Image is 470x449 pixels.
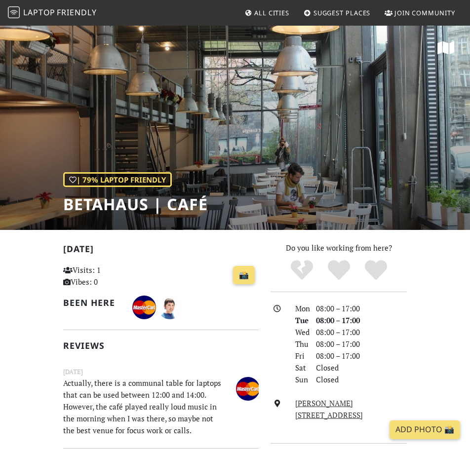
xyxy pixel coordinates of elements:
div: 08:00 – 17:00 [310,326,413,338]
img: LaptopFriendly [8,6,20,18]
div: Fri [289,350,310,362]
h2: Been here [63,298,120,308]
span: Carl Julius Gödecken [132,301,158,311]
span: Join Community [394,8,455,17]
div: Closed [310,362,413,374]
div: | 79% Laptop Friendly [63,172,172,187]
div: Thu [289,338,310,350]
a: Add Photo 📸 [390,420,460,439]
span: All Cities [254,8,289,17]
a: Suggest Places [300,4,375,22]
a: LaptopFriendly LaptopFriendly [8,4,97,22]
span: Mariko Hamada [158,301,182,311]
a: All Cities [240,4,293,22]
span: Friendly [57,7,96,18]
span: Laptop [23,7,55,18]
a: [PERSON_NAME][STREET_ADDRESS] [295,398,363,420]
div: Tue [289,314,310,326]
div: 08:00 – 17:00 [310,338,413,350]
div: 08:00 – 17:00 [310,302,413,314]
a: Join Community [381,4,459,22]
div: Closed [310,374,413,385]
h2: Reviews [63,340,259,351]
div: 08:00 – 17:00 [310,350,413,362]
div: Sun [289,374,310,385]
div: Wed [289,326,310,338]
p: Do you like working from here? [271,242,407,254]
div: Definitely! [357,259,394,281]
div: Sat [289,362,310,374]
p: Visits: 1 Vibes: 0 [63,264,120,288]
span: Carl Julius Gödecken [236,383,260,393]
a: 📸 [233,266,255,285]
img: 1776-mariko.jpg [158,296,182,319]
h2: [DATE] [63,244,259,258]
div: Yes [320,259,357,281]
span: Suggest Places [313,8,371,17]
p: Actually, there is a communal table for laptops that can be used between 12:00 and 14:00. However... [57,377,230,436]
div: 08:00 – 17:00 [310,314,413,326]
img: 2553-carl-julius.jpg [132,296,156,319]
small: [DATE] [57,367,265,377]
img: 2553-carl-julius.jpg [236,377,260,401]
h1: betahaus | Café [63,195,208,214]
div: No [283,259,320,281]
div: Mon [289,302,310,314]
